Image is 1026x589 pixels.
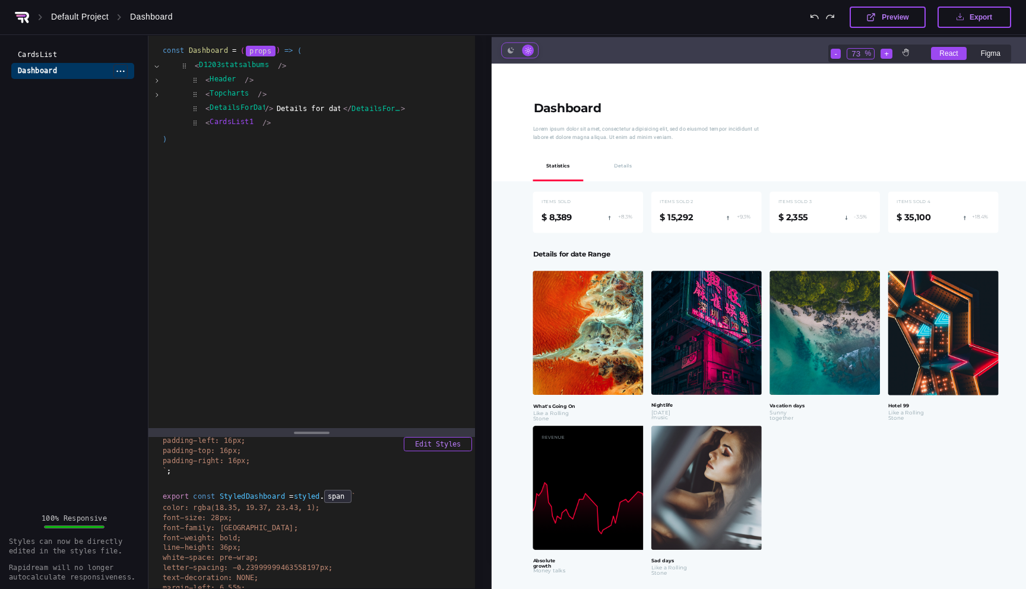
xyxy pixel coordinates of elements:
button: Export [938,7,1011,28]
button: + [881,49,892,59]
span: text-decoration: NONE; [163,574,259,582]
span: . [320,492,324,501]
span: padding-top: 16px; [163,446,241,455]
button: - [831,49,840,59]
span: font-family: [GEOGRAPHIC_DATA]; [163,524,298,532]
span: white-space: pre-wrap; [163,553,259,562]
div: % [865,49,872,58]
span: line-height: 36px; [163,543,241,552]
div: Dashboard [130,12,173,23]
span: = [289,492,293,501]
span: padding-left: 16px; [163,436,246,445]
span: ) [163,135,167,521]
span: styled [285,492,351,501]
span: props [246,46,275,56]
span: ` [163,467,167,475]
span: Dashboard [189,46,228,55]
div: CardsList [11,47,64,63]
span: letter-spacing: -0.23999999463558197px; [163,563,333,572]
div: React [931,47,966,60]
div: Figma [973,47,1009,60]
button: Preview [850,7,926,28]
span: padding-right: 16px; [163,457,250,465]
span: ; [167,467,171,475]
div: Preview [882,14,908,21]
button: Edit Styles [404,437,472,451]
span: font-weight: bold; [163,534,241,542]
span: export [163,492,189,501]
div: Export [970,13,992,21]
span: StyledDashboard [220,492,285,501]
div: const [163,46,461,55]
div: Default Project [51,12,109,23]
div: 100 % Responsive [42,514,107,523]
span: ( [240,46,245,55]
span: font-size: 28px; [163,514,233,522]
span: const [193,492,215,501]
span: ` [351,492,356,501]
span: Styles can now be directly edited in the styles file. [9,537,140,556]
span: Rapidream will no longer autocalculate responsiveness. [9,563,140,582]
span: => ( [284,46,302,55]
div: Dashboard [11,63,64,79]
span: = [232,46,236,55]
span: color: rgba(18.35, 19.37, 23.43, 1); [163,503,320,512]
